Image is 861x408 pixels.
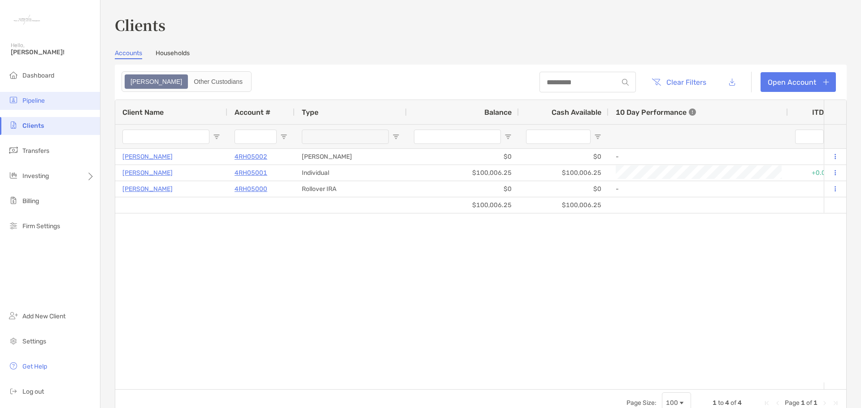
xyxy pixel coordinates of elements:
[8,69,19,80] img: dashboard icon
[122,151,173,162] a: [PERSON_NAME]
[295,149,407,165] div: [PERSON_NAME]
[11,48,95,56] span: [PERSON_NAME]!
[392,133,400,140] button: Open Filter Menu
[407,165,519,181] div: $100,006.25
[115,49,142,59] a: Accounts
[22,363,47,370] span: Get Help
[213,133,220,140] button: Open Filter Menu
[22,147,49,155] span: Transfers
[189,75,248,88] div: Other Custodians
[8,335,19,346] img: settings icon
[22,122,44,130] span: Clients
[235,151,267,162] a: 4RH05002
[774,399,781,407] div: Previous Page
[725,399,729,407] span: 4
[718,399,724,407] span: to
[519,149,609,165] div: $0
[122,71,252,92] div: segmented control
[8,386,19,396] img: logout icon
[666,399,678,407] div: 100
[414,130,501,144] input: Balance Filter Input
[235,130,277,144] input: Account # Filter Input
[122,130,209,144] input: Client Name Filter Input
[295,181,407,197] div: Rollover IRA
[788,181,842,197] div: 0%
[22,172,49,180] span: Investing
[235,108,270,117] span: Account #
[594,133,601,140] button: Open Filter Menu
[8,195,19,206] img: billing icon
[616,182,781,196] div: -
[763,399,770,407] div: First Page
[126,75,187,88] div: Zoe
[616,149,781,164] div: -
[8,95,19,105] img: pipeline icon
[738,399,742,407] span: 4
[801,399,805,407] span: 1
[552,108,601,117] span: Cash Available
[622,79,629,86] img: input icon
[504,133,512,140] button: Open Filter Menu
[519,197,609,213] div: $100,006.25
[22,222,60,230] span: Firm Settings
[832,399,839,407] div: Last Page
[8,360,19,371] img: get-help icon
[8,120,19,130] img: clients icon
[616,100,696,124] div: 10 Day Performance
[407,181,519,197] div: $0
[731,399,736,407] span: of
[813,399,818,407] span: 1
[8,145,19,156] img: transfers icon
[795,130,824,144] input: ITD Filter Input
[122,167,173,178] a: [PERSON_NAME]
[645,72,713,92] button: Clear Filters
[812,108,835,117] div: ITD
[484,108,512,117] span: Balance
[788,149,842,165] div: 0%
[235,183,267,195] a: 4RH05000
[761,72,836,92] a: Open Account
[22,97,45,104] span: Pipeline
[407,197,519,213] div: $100,006.25
[22,197,39,205] span: Billing
[626,399,657,407] div: Page Size:
[122,108,164,117] span: Client Name
[235,167,267,178] a: 4RH05001
[22,313,65,320] span: Add New Client
[713,399,717,407] span: 1
[295,165,407,181] div: Individual
[302,108,318,117] span: Type
[407,149,519,165] div: $0
[22,338,46,345] span: Settings
[788,165,842,181] div: +0.00%
[8,310,19,321] img: add_new_client icon
[156,49,190,59] a: Households
[115,14,847,35] h3: Clients
[122,183,173,195] a: [PERSON_NAME]
[519,165,609,181] div: $100,006.25
[806,399,812,407] span: of
[11,4,43,36] img: Zoe Logo
[22,388,44,395] span: Log out
[8,220,19,231] img: firm-settings icon
[526,130,591,144] input: Cash Available Filter Input
[785,399,800,407] span: Page
[821,399,828,407] div: Next Page
[8,170,19,181] img: investing icon
[22,72,54,79] span: Dashboard
[280,133,287,140] button: Open Filter Menu
[519,181,609,197] div: $0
